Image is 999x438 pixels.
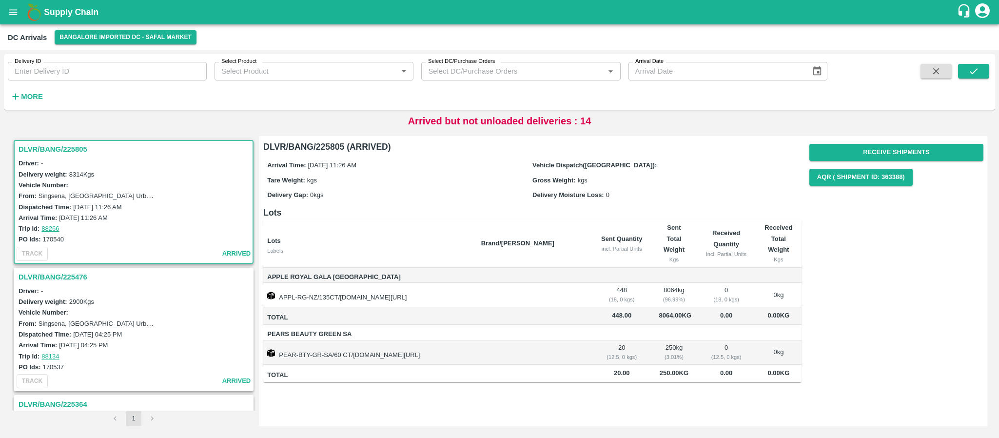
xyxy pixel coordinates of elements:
div: customer-support [957,3,974,21]
div: Kgs [659,255,689,264]
input: Select Product [217,65,394,78]
span: - [41,287,43,295]
label: Singsena, [GEOGRAPHIC_DATA] Urban, huskar, [GEOGRAPHIC_DATA] [39,192,245,199]
button: open drawer [2,1,24,23]
button: page 1 [126,411,141,426]
h3: DLVR/BANG/225805 [19,143,252,156]
td: 0 kg [756,340,802,365]
span: Total [267,370,473,381]
b: Lots [267,237,280,244]
label: [DATE] 04:25 PM [59,341,108,349]
div: ( 12.5, 0 kgs) [600,353,644,361]
label: Trip Id: [19,353,39,360]
span: kgs [307,177,317,184]
label: Vehicle Dispatch([GEOGRAPHIC_DATA]): [532,161,657,169]
label: Arrival Date [635,58,664,65]
span: 8064.00 Kg [659,312,692,319]
b: Received Quantity [712,229,740,247]
div: ( 18, 0 kgs) [600,295,644,304]
label: Vehicle Number: [19,309,68,316]
img: box [267,292,275,299]
label: From: [19,320,37,327]
span: 448.00 [600,310,644,321]
h3: DLVR/BANG/225364 [19,398,252,411]
label: Dispatched Time: [19,203,71,211]
label: From: [19,192,37,199]
label: Delivery ID [15,58,41,65]
span: arrived [222,376,251,387]
h6: Lots [263,206,802,219]
label: 2900 Kgs [69,298,94,305]
img: box [267,349,275,357]
h6: DLVR/BANG/225805 (ARRIVED) [263,140,802,154]
button: Select DC [55,30,196,44]
span: 0.00 Kg [767,369,789,377]
b: Sent Quantity [601,235,643,242]
label: [DATE] 11:26 AM [73,203,121,211]
b: Supply Chain [44,7,98,17]
a: 88134 [41,353,59,360]
span: 0.00 [705,368,748,379]
div: Kgs [764,255,794,264]
span: 250.00 Kg [660,369,688,377]
span: kgs [578,177,588,184]
td: 8064 kg [651,283,697,307]
span: 20.00 [600,368,644,379]
label: Delivery weight: [19,171,67,178]
label: Driver: [19,159,39,167]
div: account of current user [974,2,991,22]
label: Select Product [221,58,256,65]
button: Choose date [808,62,826,80]
label: 8314 Kgs [69,171,94,178]
button: Open [397,65,410,78]
div: DC Arrivals [8,31,47,44]
div: ( 3.01 %) [659,353,689,361]
div: ( 96.99 %) [659,295,689,304]
input: Arrival Date [628,62,804,80]
p: Arrived but not unloaded deliveries : 14 [408,114,591,128]
label: Trip Id: [19,225,39,232]
td: APPL-RG-NZ/135CT/[DOMAIN_NAME][URL] [263,283,473,307]
span: 0 kgs [310,191,323,199]
label: 170537 [43,363,64,371]
td: 448 [592,283,651,307]
button: AQR ( Shipment Id: 363388) [809,169,913,186]
td: 0 [697,283,756,307]
label: [DATE] 11:26 AM [59,214,107,221]
label: Delivery weight: [19,298,67,305]
label: Select DC/Purchase Orders [428,58,495,65]
div: incl. Partial Units [600,244,644,253]
td: 0 [697,340,756,365]
span: Apple Royal Gala [GEOGRAPHIC_DATA] [267,272,473,283]
label: Tare Weight: [267,177,305,184]
span: Pears Beauty Green SA [267,329,473,340]
span: Total [267,312,473,323]
button: Open [604,65,617,78]
span: 0.00 Kg [767,312,789,319]
label: PO Ids: [19,363,41,371]
h3: DLVR/BANG/225476 [19,271,252,283]
label: Delivery Moisture Loss: [532,191,604,199]
div: ( 18, 0 kgs) [705,295,748,304]
span: - [41,159,43,167]
label: Dispatched Time: [19,331,71,338]
label: [DATE] 04:25 PM [73,331,122,338]
div: incl. Partial Units [705,250,748,259]
label: Arrival Time: [19,214,57,221]
td: 250 kg [651,340,697,365]
b: Received Total Weight [764,224,792,253]
label: PO Ids: [19,236,41,243]
span: 0.00 [705,310,748,321]
b: Sent Total Weight [664,224,685,253]
button: Receive Shipments [809,144,983,161]
label: Arrival Time: [267,161,306,169]
td: 20 [592,340,651,365]
strong: More [21,93,43,100]
label: Arrival Time: [19,341,57,349]
input: Select DC/Purchase Orders [424,65,588,78]
label: Singsena, [GEOGRAPHIC_DATA] Urban, huskar, [GEOGRAPHIC_DATA] [39,319,245,327]
label: Delivery Gap: [267,191,308,199]
button: More [8,88,45,105]
label: 170540 [43,236,64,243]
td: 0 kg [756,283,802,307]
